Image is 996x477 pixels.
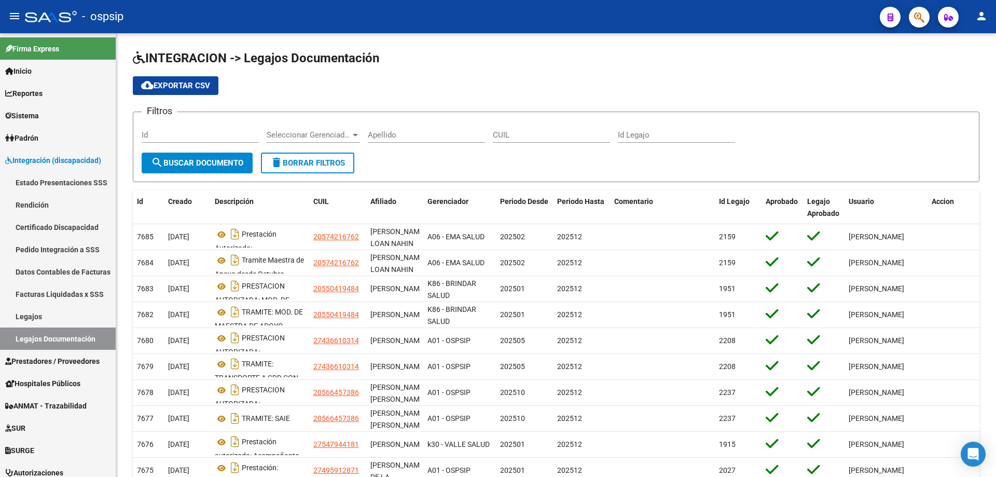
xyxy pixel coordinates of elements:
i: Descargar documento [228,459,242,476]
span: Padrón [5,132,38,144]
datatable-header-cell: Aprobado [762,190,803,225]
i: Descargar documento [228,410,242,427]
span: Periodo Desde [500,197,548,206]
i: Descargar documento [228,226,242,242]
span: GONZALEZ VALDEZ LEON FRANCISCO [370,409,426,429]
mat-icon: person [975,10,988,22]
i: Descargar documento [228,304,242,320]
span: k30 - VALLE SALUD [427,440,490,448]
mat-icon: menu [8,10,21,22]
span: 202501 [500,466,525,474]
span: 27495912871 [313,466,359,474]
span: [DATE] [168,466,189,474]
span: Id Legajo [719,197,750,206]
mat-icon: search [151,156,163,169]
span: 2237 [719,388,736,397]
span: 202512 [557,388,582,397]
span: TRAMITE: SAIE [242,415,290,423]
div: Open Intercom Messenger [961,442,986,467]
span: Buscar Documento [151,158,243,168]
span: Aprobado [766,197,798,206]
span: 2208 [719,362,736,371]
span: K86 - BRINDAR SALUD [427,305,476,325]
datatable-header-cell: Creado [164,190,211,225]
datatable-header-cell: Id [133,190,164,225]
span: 20574216762 [313,233,359,241]
span: 202502 [500,258,525,267]
span: Seleccionar Gerenciador [267,130,351,140]
span: 202505 [500,362,525,371]
i: Descargar documento [228,433,242,450]
span: 20566457386 [313,414,359,423]
mat-icon: cloud_download [141,79,154,91]
span: 202512 [557,310,582,319]
span: Gerenciador [427,197,468,206]
mat-icon: delete [270,156,283,169]
span: 20550419484 [313,310,359,319]
span: A01 - OSPSIP [427,414,471,423]
span: 202502 [500,233,525,241]
span: 7683 [137,284,154,293]
span: 27547944181 [313,440,359,448]
span: A06 - EMA SALUD [427,233,485,241]
span: 202501 [500,284,525,293]
span: [PERSON_NAME] [849,336,904,345]
span: 2027 [719,466,736,474]
span: SURGE [5,445,34,456]
span: Tramite Maestra de Apoyo desde Octubre [215,256,304,279]
button: Borrar Filtros [261,153,354,173]
span: A06 - EMA SALUD [427,258,485,267]
datatable-header-cell: Accion [928,190,979,225]
span: [DATE] [168,414,189,423]
span: INTEGRACION -> Legajos Documentación [133,51,379,65]
span: 202512 [557,440,582,448]
span: LOPEZ DELFINA [370,440,426,448]
span: GONZALEZ VALDEZ LEON FRANCISCO [370,383,426,403]
span: PRESTACION AUTORIZADA: TRANSPORTE A CDD CON DEP. 12 KM POR DIA. [DATE]-[DATE] [215,334,298,392]
span: [DATE] [168,336,189,345]
span: BRINGAS MILAGROS ROXANA [370,336,426,345]
span: [PERSON_NAME] [849,310,904,319]
span: A01 - OSPSIP [427,336,471,345]
datatable-header-cell: Legajo Aprobado [803,190,845,225]
span: 1951 [719,284,736,293]
span: Hospitales Públicos [5,378,80,389]
span: 202510 [500,414,525,423]
datatable-header-cell: Id Legajo [715,190,762,225]
span: PRESTACION AUTORIZADA: [GEOGRAPHIC_DATA], [DATE]-[DATE] [215,386,286,432]
span: 7676 [137,440,154,448]
span: 20574216762 [313,258,359,267]
span: [PERSON_NAME] [849,466,904,474]
span: 7679 [137,362,154,371]
span: 2159 [719,258,736,267]
datatable-header-cell: Descripción [211,190,309,225]
span: 202512 [557,336,582,345]
i: Descargar documento [228,381,242,398]
span: [DATE] [168,284,189,293]
span: 7677 [137,414,154,423]
span: Accion [932,197,954,206]
span: Reportes [5,88,43,99]
span: CUIL [313,197,329,206]
span: 202512 [557,258,582,267]
h3: Filtros [142,104,177,118]
span: 1951 [719,310,736,319]
span: Id [137,197,143,206]
span: 7680 [137,336,154,345]
button: Exportar CSV [133,76,218,95]
span: 27436610314 [313,362,359,371]
span: Sistema [5,110,39,121]
span: Prestación Autorizada: [PERSON_NAME] de Apoyo. Octubre a [DATE]. [215,230,304,276]
datatable-header-cell: Periodo Desde [496,190,553,225]
span: [PERSON_NAME] [849,284,904,293]
span: 2159 [719,233,736,241]
span: VAZQUEZ LOAN NAHIN [370,227,426,248]
span: 202505 [500,336,525,345]
span: 20566457386 [313,388,359,397]
span: PRESTACION AUTORIZADA: MOD. DE MAESTRA DE APOYO. [DATE]-[DATE] [215,282,289,328]
i: Descargar documento [228,356,242,372]
span: [PERSON_NAME] [849,440,904,448]
span: Creado [168,197,192,206]
span: SUR [5,423,25,434]
span: Firma Express [5,43,59,54]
